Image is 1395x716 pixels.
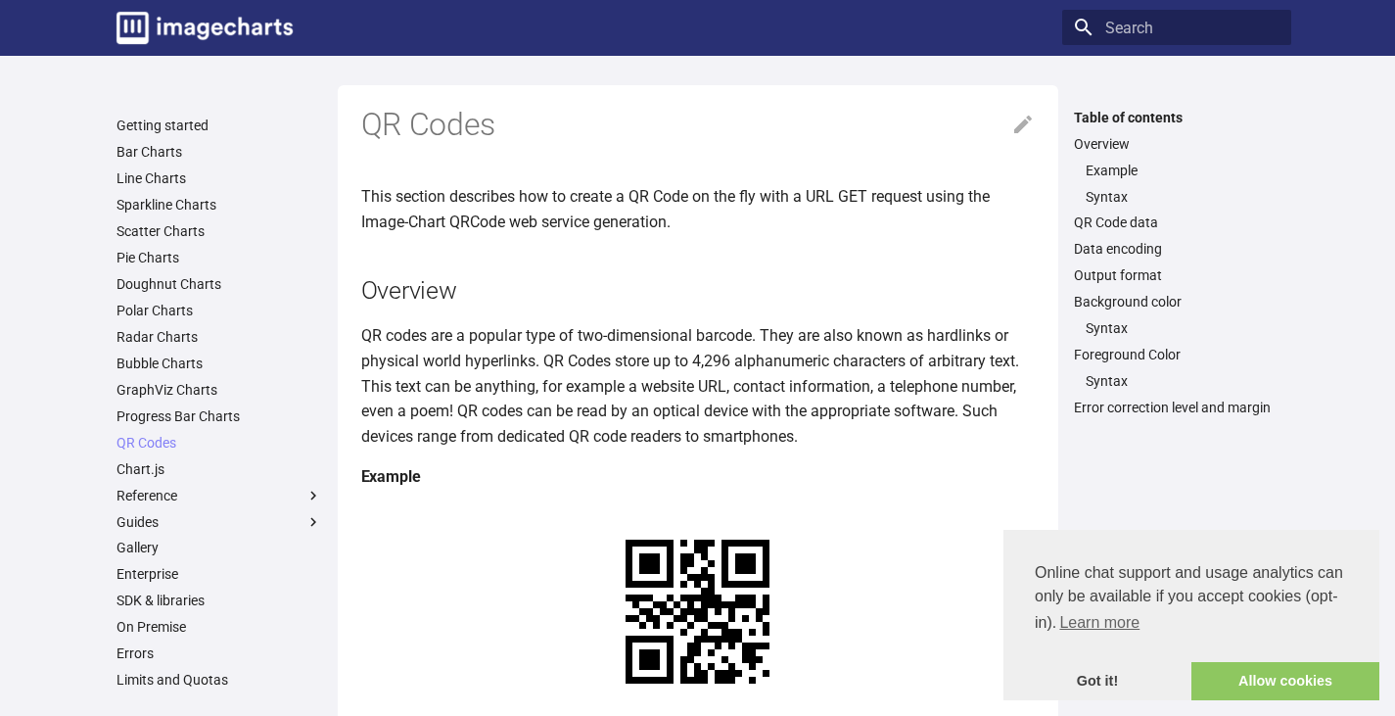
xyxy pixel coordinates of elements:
a: Overview [1074,135,1279,153]
a: Radar Charts [116,328,322,346]
a: Scatter Charts [116,222,322,240]
label: Guides [116,513,322,531]
a: Progress Bar Charts [116,407,322,425]
input: Search [1062,10,1291,45]
nav: Table of contents [1062,109,1291,417]
a: Foreground Color [1074,346,1279,363]
a: Example [1086,162,1279,179]
a: Bar Charts [116,143,322,161]
a: Limits and Quotas [116,671,322,689]
a: Syntax [1086,319,1279,337]
p: QR codes are a popular type of two-dimensional barcode. They are also known as hardlinks or physi... [361,323,1035,449]
a: Line Charts [116,169,322,187]
a: Getting started [116,117,322,134]
a: Background color [1074,293,1279,310]
a: Image-Charts documentation [109,4,301,52]
a: Error correction level and margin [1074,399,1279,416]
a: SDK & libraries [116,592,322,609]
nav: Foreground Color [1074,372,1279,390]
h1: QR Codes [361,105,1035,146]
a: allow cookies [1191,662,1379,701]
a: dismiss cookie message [1003,662,1191,701]
a: Sparkline Charts [116,196,322,214]
a: Chart.js [116,460,322,478]
p: This section describes how to create a QR Code on the fly with a URL GET request using the Image-... [361,184,1035,234]
label: Reference [116,487,322,504]
a: Output format [1074,266,1279,284]
a: GraphViz Charts [116,381,322,399]
nav: Background color [1074,319,1279,337]
a: Syntax [1086,188,1279,206]
h2: Overview [361,273,1035,308]
a: Data encoding [1074,240,1279,258]
a: Doughnut Charts [116,275,322,293]
a: Pie Charts [116,249,322,266]
h4: Example [361,464,1035,490]
a: Polar Charts [116,302,322,319]
a: QR Code data [1074,214,1279,231]
a: On Premise [116,618,322,636]
a: learn more about cookies [1056,608,1142,638]
div: cookieconsent [1003,530,1379,700]
a: Gallery [116,539,322,556]
a: QR Codes [116,434,322,452]
nav: Overview [1074,162,1279,206]
a: Enterprise [116,565,322,583]
a: Bubble Charts [116,355,322,372]
img: logo [116,12,293,44]
a: Syntax [1086,372,1279,390]
label: Table of contents [1062,109,1291,126]
a: Errors [116,644,322,662]
span: Online chat support and usage analytics can only be available if you accept cookies (opt-in). [1035,561,1348,638]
